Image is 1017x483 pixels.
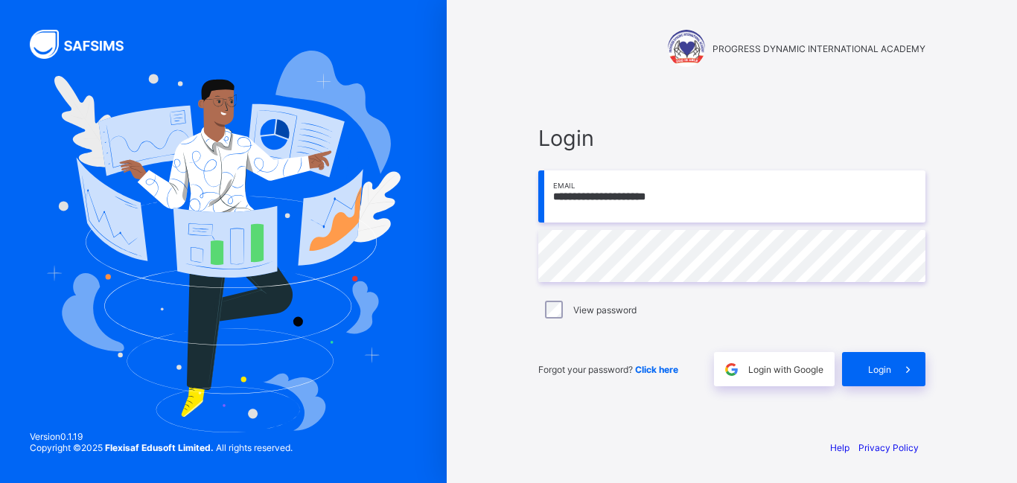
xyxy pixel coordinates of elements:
span: Login [868,364,891,375]
img: Hero Image [46,51,401,432]
strong: Flexisaf Edusoft Limited. [105,442,214,453]
span: Login [538,125,925,151]
span: Forgot your password? [538,364,678,375]
img: google.396cfc9801f0270233282035f929180a.svg [723,361,740,378]
a: Click here [635,364,678,375]
span: Copyright © 2025 All rights reserved. [30,442,293,453]
span: PROGRESS DYNAMIC INTERNATIONAL ACADEMY [712,43,925,54]
span: Login with Google [748,364,823,375]
img: SAFSIMS Logo [30,30,141,59]
a: Help [830,442,849,453]
label: View password [573,304,637,316]
span: Version 0.1.19 [30,431,293,442]
a: Privacy Policy [858,442,919,453]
